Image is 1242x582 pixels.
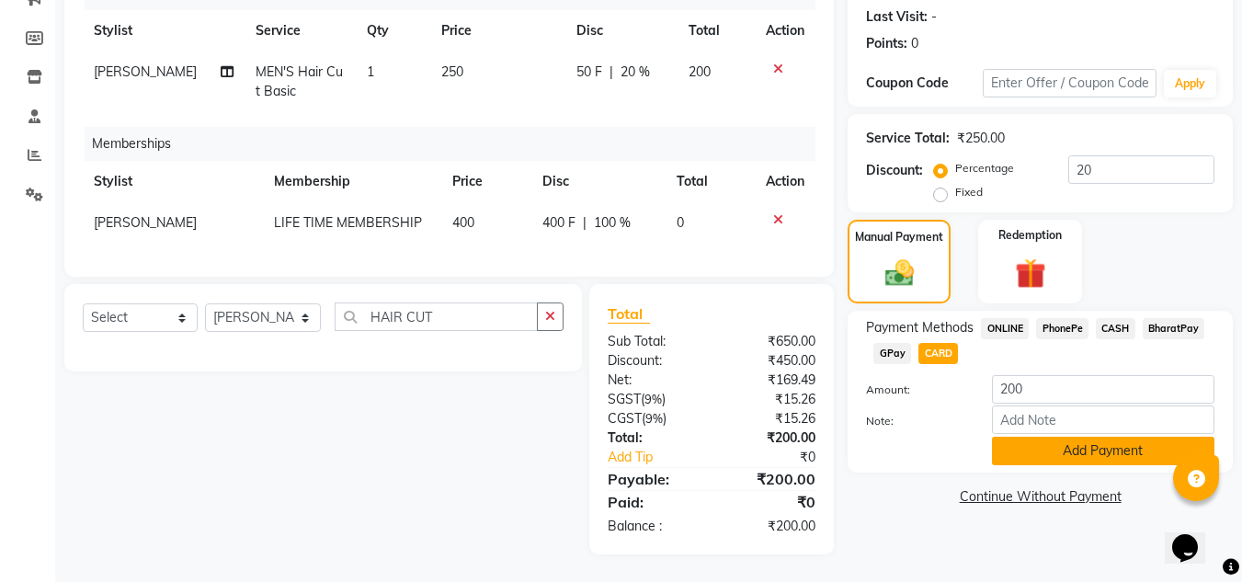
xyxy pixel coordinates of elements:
span: LIFE TIME MEMBERSHIP [274,214,422,231]
input: Add Note [992,405,1214,434]
div: 0 [911,34,918,53]
span: MEN'S Hair Cut Basic [256,63,343,99]
iframe: chat widget [1165,508,1224,564]
div: ₹200.00 [712,468,829,490]
span: BharatPay [1143,318,1205,339]
div: ₹15.26 [712,390,829,409]
th: Action [755,10,815,51]
div: ₹200.00 [712,428,829,448]
th: Price [430,10,565,51]
div: Service Total: [866,129,950,148]
span: 9% [645,411,663,426]
span: GPay [873,343,911,364]
div: ₹450.00 [712,351,829,371]
div: Payable: [594,468,712,490]
th: Total [666,161,755,202]
a: Add Tip [594,448,731,467]
div: ₹250.00 [957,129,1005,148]
span: 400 [452,214,474,231]
span: PhonePe [1036,318,1088,339]
label: Note: [852,413,977,429]
span: SGST [608,391,641,407]
div: Discount: [594,351,712,371]
span: 50 F [576,63,602,82]
div: ₹15.26 [712,409,829,428]
span: 200 [689,63,711,80]
button: Add Payment [992,437,1214,465]
a: Continue Without Payment [851,487,1229,507]
label: Manual Payment [855,229,943,245]
div: ₹0 [732,448,830,467]
div: Memberships [85,127,829,161]
span: [PERSON_NAME] [94,63,197,80]
label: Amount: [852,382,977,398]
div: ( ) [594,409,712,428]
th: Disc [531,161,666,202]
input: Search [335,302,538,331]
label: Percentage [955,160,1014,177]
div: Last Visit: [866,7,928,27]
div: Net: [594,371,712,390]
th: Service [245,10,356,51]
input: Amount [992,375,1214,404]
th: Disc [565,10,678,51]
span: 100 % [594,213,631,233]
span: 250 [441,63,463,80]
span: | [610,63,613,82]
span: 1 [367,63,374,80]
label: Redemption [998,227,1062,244]
th: Price [441,161,530,202]
span: 9% [644,392,662,406]
div: ( ) [594,390,712,409]
span: ONLINE [981,318,1029,339]
span: | [583,213,587,233]
span: CARD [918,343,958,364]
span: CGST [608,410,642,427]
th: Stylist [83,161,263,202]
button: Apply [1164,70,1216,97]
div: Paid: [594,491,712,513]
div: ₹169.49 [712,371,829,390]
th: Qty [356,10,430,51]
div: Points: [866,34,907,53]
span: 0 [677,214,684,231]
div: ₹0 [712,491,829,513]
span: CASH [1096,318,1135,339]
th: Stylist [83,10,245,51]
div: Balance : [594,517,712,536]
img: _cash.svg [876,257,923,290]
span: [PERSON_NAME] [94,214,197,231]
div: ₹650.00 [712,332,829,351]
div: ₹200.00 [712,517,829,536]
span: 400 F [542,213,575,233]
div: Discount: [866,161,923,180]
div: Total: [594,428,712,448]
div: Sub Total: [594,332,712,351]
div: - [931,7,937,27]
img: _gift.svg [1006,255,1055,292]
span: 20 % [621,63,650,82]
span: Payment Methods [866,318,974,337]
label: Fixed [955,184,983,200]
div: Coupon Code [866,74,982,93]
th: Membership [263,161,441,202]
th: Total [678,10,755,51]
span: Total [608,304,650,324]
input: Enter Offer / Coupon Code [983,69,1157,97]
th: Action [755,161,815,202]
